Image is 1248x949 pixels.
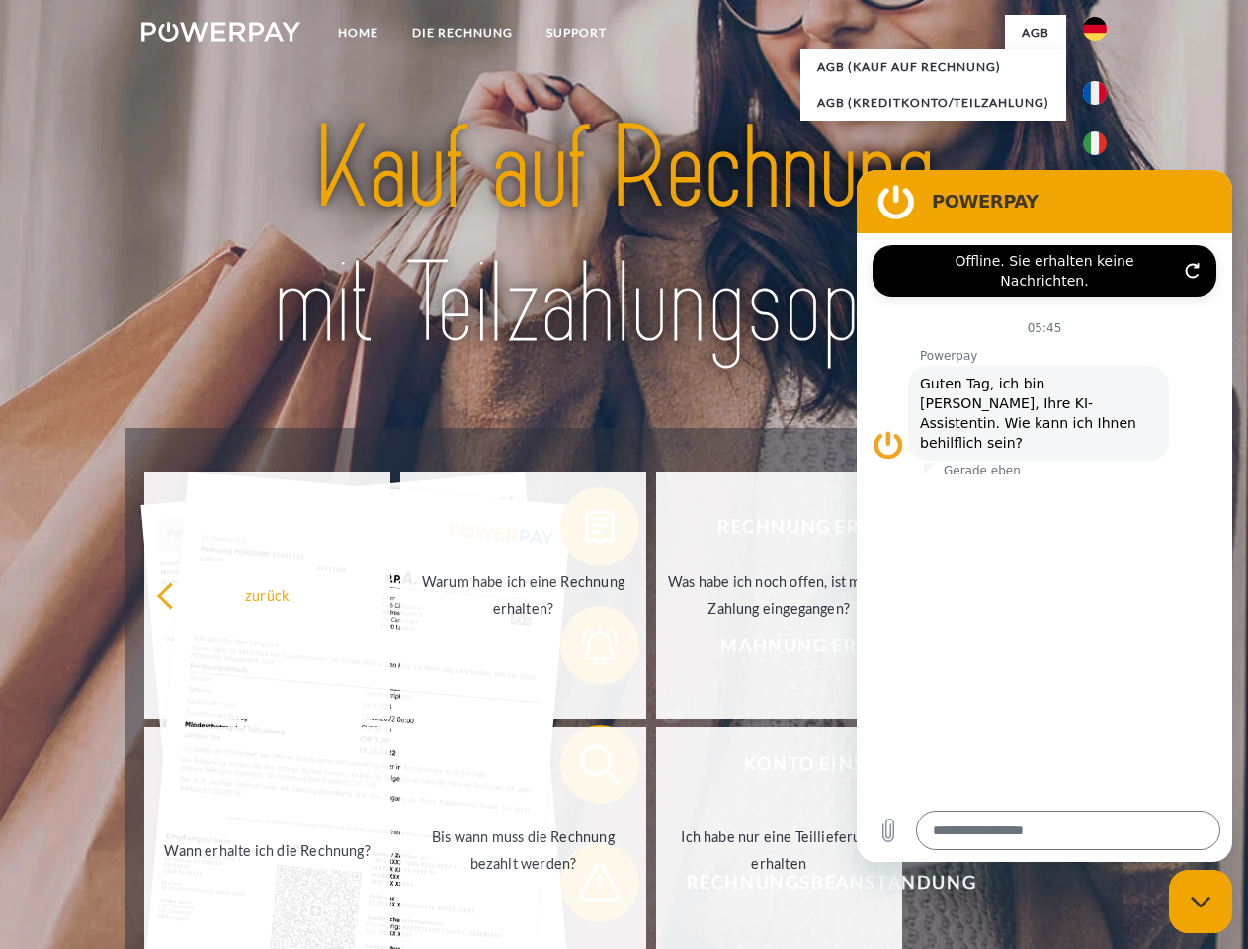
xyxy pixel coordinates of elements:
[156,581,378,608] div: zurück
[668,568,890,622] div: Was habe ich noch offen, ist meine Zahlung eingegangen?
[1083,81,1107,105] img: fr
[156,836,378,863] div: Wann erhalte ich die Rechnung?
[1083,131,1107,155] img: it
[656,472,902,719] a: Was habe ich noch offen, ist meine Zahlung eingegangen?
[141,22,300,42] img: logo-powerpay-white.svg
[395,15,530,50] a: DIE RECHNUNG
[1005,15,1066,50] a: agb
[530,15,624,50] a: SUPPORT
[321,15,395,50] a: Home
[800,85,1066,121] a: AGB (Kreditkonto/Teilzahlung)
[668,823,890,877] div: Ich habe nur eine Teillieferung erhalten
[1169,870,1232,933] iframe: Schaltfläche zum Öffnen des Messaging-Fensters; Konversation läuft
[800,49,1066,85] a: AGB (Kauf auf Rechnung)
[412,823,634,877] div: Bis wann muss die Rechnung bezahlt werden?
[1083,17,1107,41] img: de
[189,95,1059,379] img: title-powerpay_de.svg
[412,568,634,622] div: Warum habe ich eine Rechnung erhalten?
[857,170,1232,862] iframe: Messaging-Fenster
